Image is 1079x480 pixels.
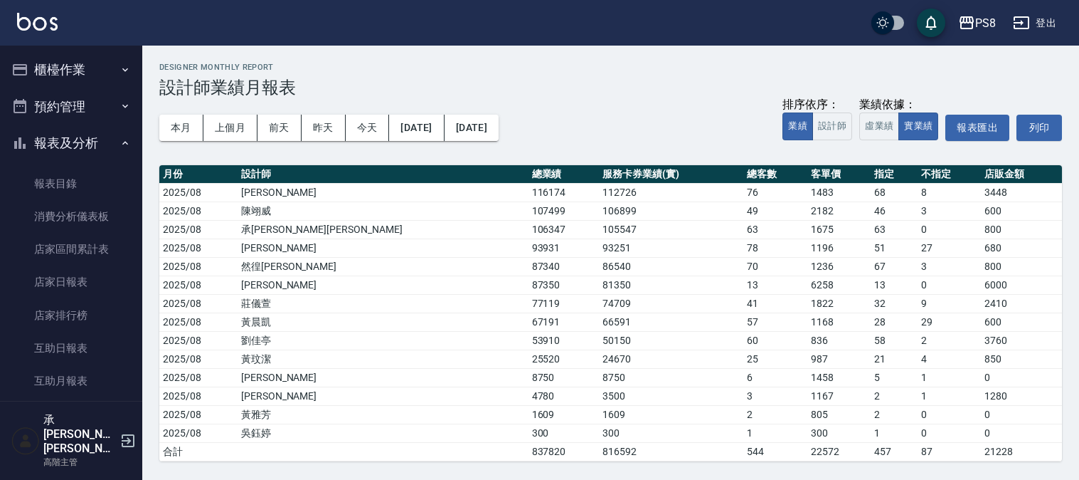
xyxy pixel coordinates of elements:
td: 77119 [528,294,600,313]
button: 上個月 [203,115,257,141]
a: 互助日報表 [6,332,137,365]
td: 2 [743,405,807,424]
td: 2025/08 [159,294,238,313]
td: 66591 [599,313,743,331]
td: [PERSON_NAME] [238,276,528,294]
td: 87340 [528,257,600,276]
td: 0 [918,276,982,294]
td: 6258 [807,276,871,294]
a: 店家日報表 [6,266,137,298]
h2: Designer Monthly Report [159,63,1062,72]
td: 2 [871,405,917,424]
a: 互助排行榜 [6,397,137,430]
td: 600 [981,202,1062,220]
button: 前天 [257,115,302,141]
td: 1 [918,368,982,387]
a: 報表目錄 [6,167,137,200]
td: 2 [918,331,982,350]
td: 1280 [981,387,1062,405]
td: 21228 [981,442,1062,461]
td: 58 [871,331,917,350]
td: 3448 [981,183,1062,202]
td: 987 [807,350,871,368]
td: 53910 [528,331,600,350]
td: 2025/08 [159,387,238,405]
td: 黃晨凱 [238,313,528,331]
td: 8750 [528,368,600,387]
td: 105547 [599,220,743,239]
td: 106347 [528,220,600,239]
td: [PERSON_NAME] [238,183,528,202]
th: 服務卡券業績(實) [599,165,743,184]
td: 816592 [599,442,743,461]
td: 3 [743,387,807,405]
td: 41 [743,294,807,313]
button: 本月 [159,115,203,141]
td: 1 [918,387,982,405]
th: 指定 [871,165,917,184]
td: 24670 [599,350,743,368]
td: 2025/08 [159,405,238,424]
td: 合計 [159,442,238,461]
td: 4780 [528,387,600,405]
h5: 承[PERSON_NAME][PERSON_NAME] [43,413,116,456]
th: 設計師 [238,165,528,184]
td: 0 [981,424,1062,442]
td: 2025/08 [159,313,238,331]
a: 店家排行榜 [6,299,137,332]
td: 544 [743,442,807,461]
button: 報表及分析 [6,125,137,162]
td: 2025/08 [159,183,238,202]
td: 2 [871,387,917,405]
td: 0 [981,368,1062,387]
button: [DATE] [389,115,444,141]
td: 81350 [599,276,743,294]
td: 陳翊威 [238,202,528,220]
td: 837820 [528,442,600,461]
td: 1483 [807,183,871,202]
th: 不指定 [918,165,982,184]
td: 116174 [528,183,600,202]
table: a dense table [159,165,1062,461]
td: 300 [528,424,600,442]
td: 70 [743,257,807,276]
td: 457 [871,442,917,461]
td: 29 [918,313,982,331]
td: 107499 [528,202,600,220]
td: 4 [918,350,982,368]
td: 1168 [807,313,871,331]
td: 1458 [807,368,871,387]
td: 3760 [981,331,1062,350]
td: 2025/08 [159,276,238,294]
td: 1675 [807,220,871,239]
td: 300 [807,424,871,442]
td: [PERSON_NAME] [238,239,528,257]
td: 0 [918,405,982,424]
h3: 設計師業績月報表 [159,78,1062,98]
button: 報表匯出 [945,115,1009,141]
td: 87 [918,442,982,461]
td: 8750 [599,368,743,387]
td: 74709 [599,294,743,313]
td: 800 [981,220,1062,239]
td: 2025/08 [159,202,238,220]
td: 5 [871,368,917,387]
td: 黃雅芳 [238,405,528,424]
td: 2410 [981,294,1062,313]
td: 32 [871,294,917,313]
button: 今天 [346,115,390,141]
td: 2025/08 [159,368,238,387]
td: 2182 [807,202,871,220]
button: save [917,9,945,37]
button: 登出 [1007,10,1062,36]
td: 27 [918,239,982,257]
button: 實業績 [898,113,938,140]
td: 3 [918,202,982,220]
td: 3500 [599,387,743,405]
td: 1236 [807,257,871,276]
td: 78 [743,239,807,257]
button: 設計師 [812,113,852,140]
td: 22572 [807,442,871,461]
button: 業績 [782,113,813,140]
th: 客單價 [807,165,871,184]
